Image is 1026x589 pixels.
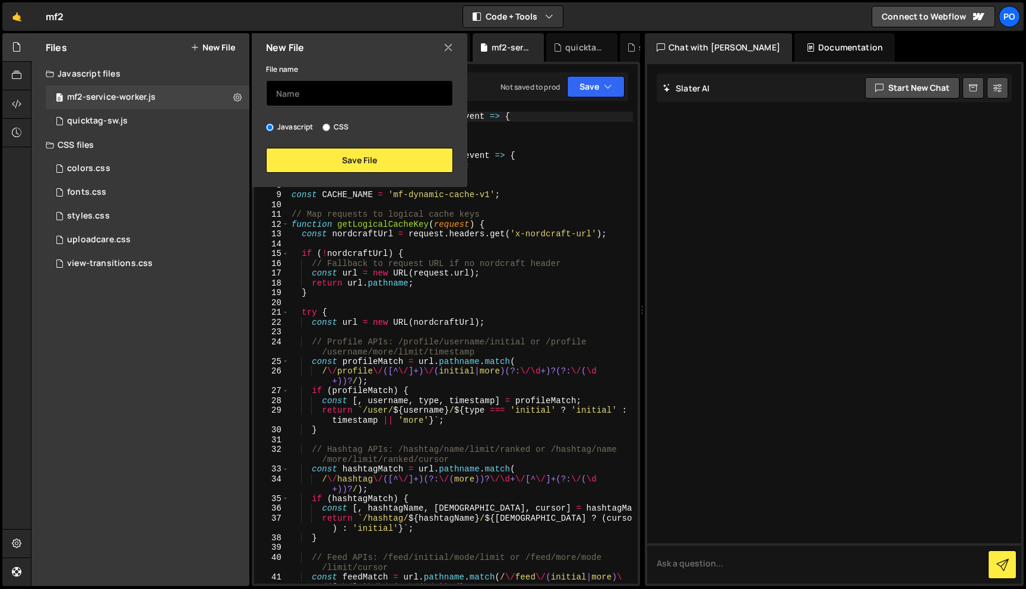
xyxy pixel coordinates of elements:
[266,41,304,54] h2: New File
[266,80,453,106] input: Name
[254,386,289,396] div: 27
[254,259,289,269] div: 16
[567,76,625,97] button: Save
[663,83,710,94] h2: Slater AI
[31,62,249,85] div: Javascript files
[46,228,249,252] div: 16238/43750.css
[31,133,249,157] div: CSS files
[254,308,289,318] div: 21
[254,278,289,289] div: 18
[254,474,289,494] div: 34
[254,210,289,220] div: 11
[46,157,249,180] div: 16238/43751.css
[266,121,313,133] label: Javascript
[46,85,249,109] div: 16238/45019.js
[266,64,298,75] label: File name
[794,33,895,62] div: Documentation
[266,123,274,131] input: Javascript
[492,42,530,53] div: mf2-service-worker.js
[254,220,289,230] div: 12
[254,366,289,386] div: 26
[463,6,563,27] button: Code + Tools
[266,148,453,173] button: Save File
[254,464,289,474] div: 33
[67,92,156,103] div: mf2-service-worker.js
[872,6,995,27] a: Connect to Webflow
[254,435,289,445] div: 31
[254,327,289,337] div: 23
[254,406,289,425] div: 29
[865,77,959,99] button: Start new chat
[254,494,289,504] div: 35
[254,357,289,367] div: 25
[254,318,289,328] div: 22
[67,187,106,198] div: fonts.css
[56,94,63,103] span: 0
[254,396,289,406] div: 28
[639,42,677,53] div: styles.css
[2,2,31,31] a: 🤙
[322,121,349,133] label: CSS
[565,42,603,53] div: quicktag-sw.js
[254,533,289,543] div: 38
[254,239,289,249] div: 14
[254,543,289,553] div: 39
[254,337,289,357] div: 24
[67,258,153,269] div: view-transitions.css
[254,425,289,435] div: 30
[46,204,249,228] div: 16238/43748.css
[254,514,289,533] div: 37
[254,553,289,572] div: 40
[254,200,289,210] div: 10
[46,252,249,275] div: 16238/43749.css
[67,116,128,126] div: quicktag-sw.js
[322,123,330,131] input: CSS
[254,288,289,298] div: 19
[67,211,110,221] div: styles.css
[254,268,289,278] div: 17
[46,41,67,54] h2: Files
[254,298,289,308] div: 20
[254,503,289,514] div: 36
[46,109,249,133] div: 16238/44782.js
[254,445,289,464] div: 32
[46,9,64,24] div: mf2
[254,229,289,239] div: 13
[501,82,560,92] div: Not saved to prod
[191,43,235,52] button: New File
[46,180,249,204] div: 16238/43752.css
[254,190,289,200] div: 9
[67,235,131,245] div: uploadcare.css
[254,249,289,259] div: 15
[999,6,1020,27] a: Po
[67,163,110,174] div: colors.css
[645,33,792,62] div: Chat with [PERSON_NAME]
